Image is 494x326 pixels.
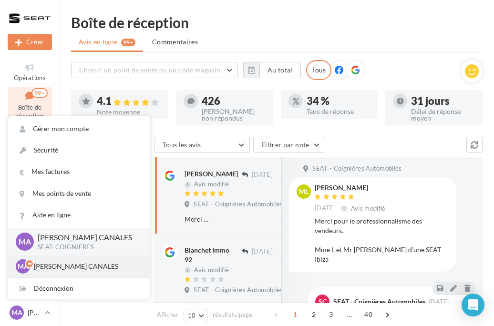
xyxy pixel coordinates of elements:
[152,37,198,47] span: Commentaires
[184,309,208,322] button: 10
[315,184,388,191] div: [PERSON_NAME]
[71,15,483,30] div: Boîte de réception
[8,204,150,226] a: Aide en ligne
[307,108,370,115] div: Taux de réponse
[194,266,229,274] span: Avis modifié
[411,108,475,122] div: Délai de réponse moyen
[8,278,150,299] div: Déconnexion
[253,137,325,153] button: Filtrer par note
[194,286,283,295] span: SEAT - Coignières Automobiles
[14,74,46,81] span: Opérations
[252,247,273,256] span: [DATE]
[299,187,309,196] span: ML
[31,88,48,98] div: 99+
[307,96,370,106] div: 34 %
[288,307,303,322] span: 1
[312,164,401,173] span: SEAT - Coignières Automobiles
[342,307,357,322] span: ...
[185,245,238,265] div: Blanchet Immo 92
[194,200,283,209] span: SEAT - Coignières Automobiles
[319,297,327,306] span: SC
[360,307,376,322] span: 40
[8,118,150,140] a: Gérer mon compte
[97,109,161,115] div: Note moyenne
[8,60,52,83] a: Opérations
[306,60,331,80] div: Tous
[202,96,266,106] div: 426
[202,108,266,122] div: [PERSON_NAME] non répondus
[259,62,301,78] button: Au total
[243,62,301,78] button: Au total
[188,312,196,319] span: 10
[38,232,135,243] p: [PERSON_NAME] CANALES
[411,96,475,106] div: 31 jours
[333,298,425,305] div: SEAT - Coignières Automobiles
[154,137,250,153] button: Tous les avis
[8,87,52,122] a: Boîte de réception99+
[315,216,449,264] div: Merci pour le professionnalisme des vendeurs. Mme L et Mr [PERSON_NAME] d’une SEAT Ibiza
[8,34,52,50] div: Nouvelle campagne
[351,204,386,212] span: Avis modifié
[11,308,22,317] span: MA
[8,304,52,322] a: MA [PERSON_NAME] CANALES
[38,243,135,252] p: SEAT-COIGNIERES
[315,204,336,213] span: [DATE]
[185,214,211,224] div: Merci pour le professionnalisme des vendeurs. Mme L et Mr [PERSON_NAME] d’une SEAT Ibiza
[8,140,150,161] a: Sécurité
[185,169,238,179] div: [PERSON_NAME]
[34,262,139,271] p: [PERSON_NAME] CANALES
[8,34,52,50] button: Créer
[323,307,339,322] span: 3
[18,262,29,271] span: MA
[79,66,220,74] span: Choisir un point de vente ou un code magasin
[185,300,211,310] div: J'ai fortement hésité de changer de volkswagen à seat je regrette fortement, au niveau commercial...
[16,103,43,120] span: Boîte de réception
[8,183,150,204] a: Mes points de vente
[429,299,450,305] span: [DATE]
[462,294,484,316] div: Open Intercom Messenger
[163,141,201,149] span: Tous les avis
[306,307,321,322] span: 2
[194,181,229,188] span: Avis modifié
[97,96,161,107] div: 4.1
[157,310,178,319] span: Afficher
[252,171,273,179] span: [DATE]
[8,161,150,183] a: Mes factures
[19,236,31,247] span: MA
[28,308,41,317] p: [PERSON_NAME] CANALES
[213,310,252,319] span: résultats/page
[71,62,238,78] button: Choisir un point de vente ou un code magasin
